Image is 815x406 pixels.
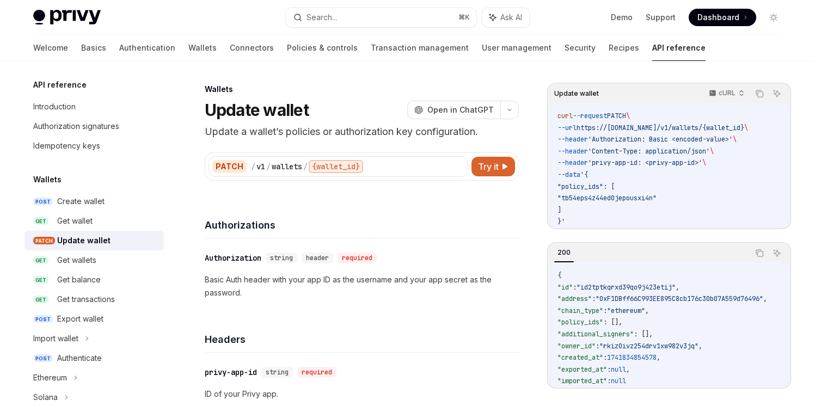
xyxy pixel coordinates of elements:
span: "owner_id" [557,342,596,350]
div: Authorization [205,253,261,263]
div: v1 [256,161,265,172]
span: https://[DOMAIN_NAME]/v1/wallets/{wallet_id} [577,124,744,132]
span: Ask AI [500,12,522,23]
span: "created_at" [557,353,603,362]
span: '{ [580,170,588,179]
a: Idempotency keys [24,136,164,156]
div: PATCH [212,160,247,173]
a: Security [565,35,596,61]
span: --header [557,147,588,156]
span: POST [33,354,53,362]
span: GET [33,276,48,284]
span: GET [33,217,48,225]
span: 'privy-app-id: <privy-app-id>' [588,158,702,167]
span: "tb54eps4z44ed0jepousxi4n" [557,194,657,202]
a: Authentication [119,35,175,61]
h4: Headers [205,332,519,347]
button: Ask AI [770,246,784,260]
span: "rkiz0ivz254drv1xw982v3jq" [599,342,698,350]
span: Dashboard [697,12,739,23]
div: Update wallet [57,234,111,247]
span: , [676,283,679,292]
span: Open in ChatGPT [427,104,494,115]
div: required [338,253,377,263]
div: Import wallet [33,332,78,345]
button: Toggle dark mode [765,9,782,26]
span: "imported_at" [557,377,607,385]
span: 'Authorization: Basic <encoded-value>' [588,135,733,144]
span: { [557,271,561,280]
span: , [645,306,649,315]
a: GETGet wallets [24,250,164,270]
button: Open in ChatGPT [407,101,500,119]
span: , [698,342,702,350]
p: Update a wallet’s policies or authorization key configuration. [205,124,519,139]
div: Get wallets [57,254,96,267]
div: Authenticate [57,352,102,365]
div: Wallets [205,84,519,95]
span: , [657,353,660,362]
h1: Update wallet [205,100,309,120]
a: Dashboard [689,9,756,26]
span: string [270,254,293,262]
span: "exported_at" [557,365,607,374]
span: , [763,294,767,303]
span: : [], [603,318,622,327]
a: Introduction [24,97,164,116]
a: Wallets [188,35,217,61]
button: Copy the contents from the code block [752,87,767,101]
a: Support [646,12,676,23]
span: "policy_ids" [557,318,603,327]
span: ] [557,206,561,214]
div: Ethereum [33,371,67,384]
span: Update wallet [554,89,599,98]
div: / [303,161,308,172]
span: , [626,365,630,374]
span: "policy_ids": [ [557,182,615,191]
span: \ [733,135,737,144]
div: Export wallet [57,312,103,325]
a: Welcome [33,35,68,61]
a: Recipes [609,35,639,61]
span: --header [557,158,588,167]
span: : [607,365,611,374]
span: : [], [634,330,653,339]
span: 'Content-Type: application/json' [588,147,710,156]
p: cURL [719,89,736,97]
span: \ [702,158,706,167]
a: Policies & controls [287,35,358,61]
span: header [306,254,329,262]
div: Idempotency keys [33,139,100,152]
a: GETGet wallet [24,211,164,231]
div: Search... [307,11,337,24]
button: Ask AI [482,8,530,27]
a: Basics [81,35,106,61]
button: cURL [703,84,749,103]
span: PATCH [607,112,626,120]
span: "id2tptkqrxd39qo9j423etij" [577,283,676,292]
div: Create wallet [57,195,105,208]
div: Introduction [33,100,76,113]
span: : [603,306,607,315]
span: --data [557,170,580,179]
span: "address" [557,294,592,303]
span: null [611,377,626,385]
span: GET [33,296,48,304]
span: }' [557,217,565,226]
span: ⌘ K [458,13,470,22]
a: API reference [652,35,706,61]
p: Basic Auth header with your app ID as the username and your app secret as the password. [205,273,519,299]
span: : [596,342,599,350]
span: POST [33,315,53,323]
h5: Wallets [33,173,62,186]
a: Transaction management [371,35,469,61]
div: {wallet_id} [309,160,363,173]
span: --header [557,135,588,144]
div: Solana [33,391,58,404]
a: POSTAuthenticate [24,348,164,368]
h4: Authorizations [205,218,519,232]
span: --request [573,112,607,120]
span: \ [710,147,714,156]
span: : [592,294,596,303]
span: GET [33,256,48,264]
